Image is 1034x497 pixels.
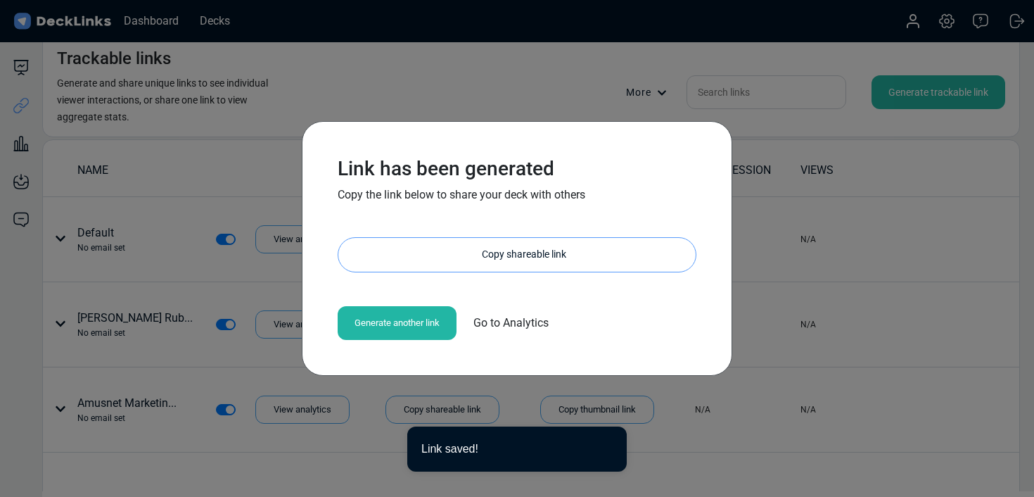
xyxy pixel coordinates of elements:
[352,238,696,272] div: Copy shareable link
[338,306,457,340] div: Generate another link
[473,315,549,332] span: Go to Analytics
[604,441,613,455] button: close
[338,188,585,201] span: Copy the link below to share your deck with others
[421,441,604,458] div: Link saved!
[338,157,696,181] h3: Link has been generated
